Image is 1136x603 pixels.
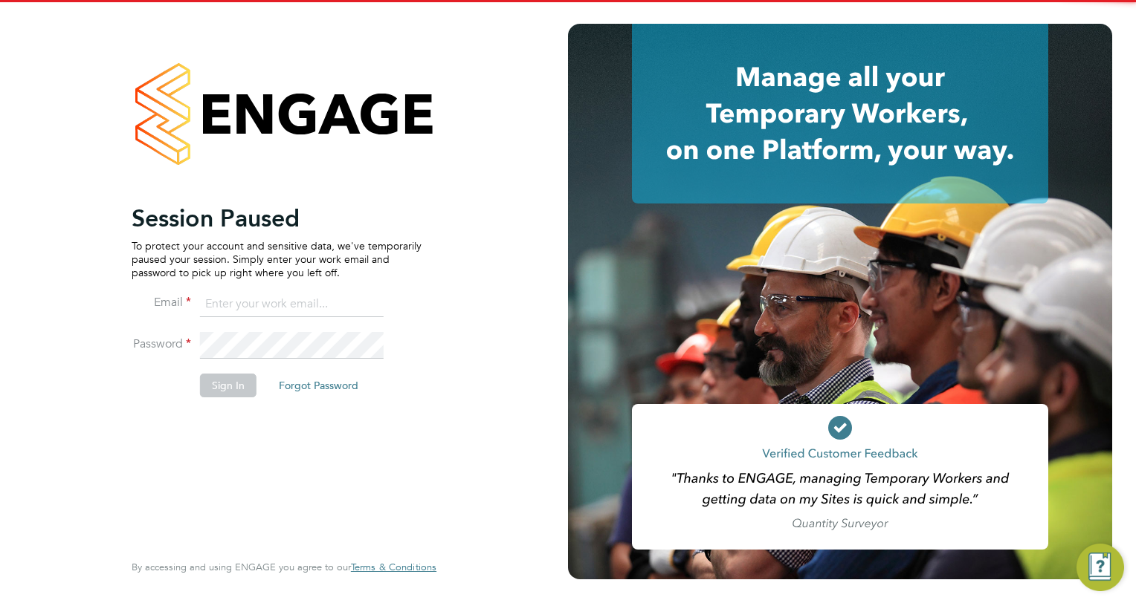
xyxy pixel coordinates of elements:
[132,295,191,310] label: Email
[132,336,191,352] label: Password
[351,561,436,573] span: Terms & Conditions
[132,203,422,233] h2: Session Paused
[200,291,384,318] input: Enter your work email...
[200,374,256,397] button: Sign In
[132,561,436,573] span: By accessing and using ENGAGE you agree to our
[351,561,436,573] a: Terms & Conditions
[1077,544,1124,591] button: Engage Resource Center
[267,374,370,397] button: Forgot Password
[132,239,422,280] p: To protect your account and sensitive data, we've temporarily paused your session. Simply enter y...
